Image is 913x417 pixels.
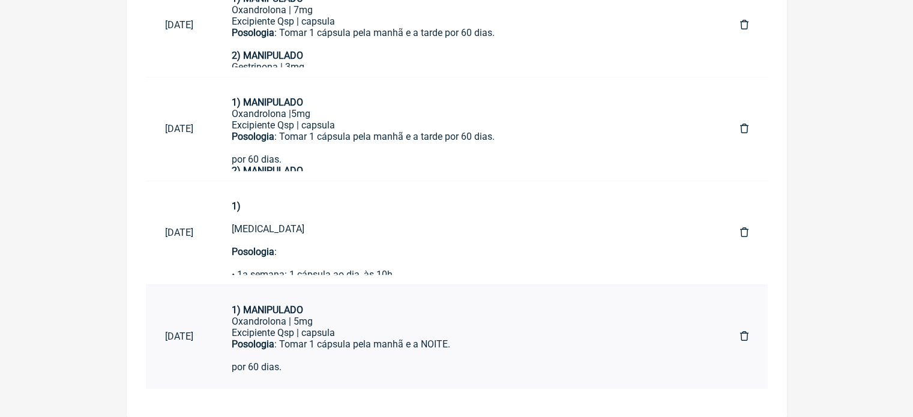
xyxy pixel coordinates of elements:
[232,119,702,131] div: Excipiente Qsp | capsula
[232,246,702,327] div: : • 1a semana: 1 cápsula ao dia, às 10h • 2a semana: 1 cápsula 2 x ao dia, às 10h e às 17h • 3a s...
[212,295,721,379] a: 1) MANIPULADOOxandrolona | 5mgExcipiente Qsp | capsulaPosologia: Tomar 1 cápsula pela manhã e a N...
[232,97,303,108] strong: 1) MANIPULADO
[232,200,241,212] strong: 1)
[232,50,303,61] strong: 2) MANIPULADO
[232,4,702,16] div: Oxandrolona | 7mg
[146,321,212,352] a: [DATE]
[146,217,212,248] a: [DATE]
[232,27,274,38] strong: Posologia
[146,10,212,40] a: [DATE]
[232,223,702,246] div: [MEDICAL_DATA]
[146,113,212,144] a: [DATE]
[232,338,274,350] strong: Posologia
[212,87,721,171] a: 1) MANIPULADOOxandrolona |5mgExcipiente Qsp | capsulaPosologia: Tomar 1 cápsula pela manhã e a ta...
[232,338,702,384] div: : Tomar 1 cápsula pela manhã e a NOITE. por 60 dias.
[232,327,702,338] div: Excipiente Qsp | capsula
[232,304,303,316] strong: 1) MANIPULADO
[232,16,702,27] div: Excipiente Qsp | capsula
[212,191,721,275] a: 1)[MEDICAL_DATA]Posologia:• 1a semana: 1 cápsula ao dia, às 10h• 2a semana: 1 cápsula 2 x ao dia,...
[232,154,702,176] div: por 60 dias.
[232,131,702,154] div: : Tomar 1 cápsula pela manhã e a tarde por 60 dias.
[232,131,274,142] strong: Posologia
[232,108,702,119] div: Oxandrolona |5mg
[232,246,274,257] strong: Posologia
[232,165,303,176] strong: 2) MANIPULADO
[232,316,702,327] div: Oxandrolona | 5mg
[232,27,702,50] div: : Tomar 1 cápsula pela manhã e a tarde por 60 dias.
[232,61,702,73] div: Gestrinona | 3mg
